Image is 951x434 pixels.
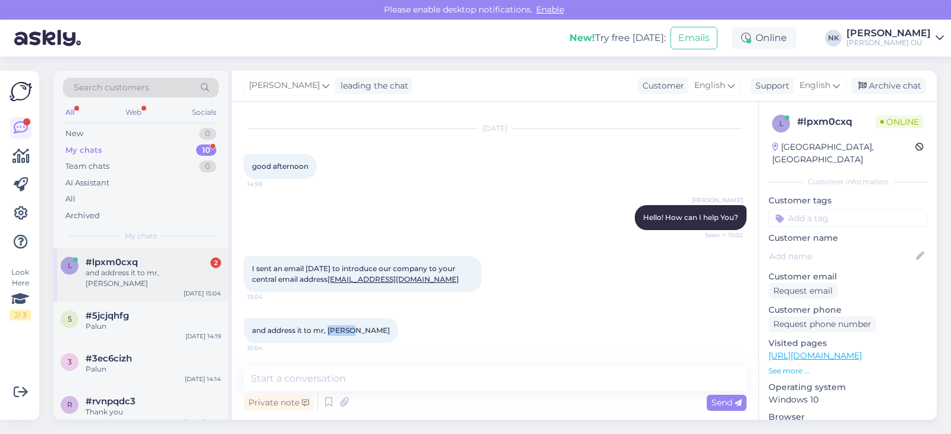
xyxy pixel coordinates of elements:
[769,381,927,394] p: Operating system
[797,115,876,129] div: # lpxm0cxq
[86,268,221,289] div: and address it to mr, [PERSON_NAME]
[185,375,221,383] div: [DATE] 14:14
[769,271,927,283] p: Customer email
[196,144,216,156] div: 10
[769,250,914,263] input: Add name
[769,177,927,187] div: Customer information
[247,180,292,188] span: 14:59
[825,30,842,46] div: NK
[252,264,459,284] span: I sent an email [DATE] to introduce our company to your central email address
[68,315,72,323] span: 5
[769,232,927,244] p: Customer name
[86,364,221,375] div: Palun
[533,4,568,15] span: Enable
[65,144,102,156] div: My chats
[851,78,926,94] div: Archive chat
[10,267,31,320] div: Look Here
[769,283,837,299] div: Request email
[876,115,924,128] span: Online
[769,366,927,376] p: See more ...
[86,396,136,407] span: #rvnpqdc3
[74,81,149,94] span: Search customers
[68,357,72,366] span: 3
[336,80,408,92] div: leading the chat
[779,119,783,128] span: l
[772,141,915,166] div: [GEOGRAPHIC_DATA], [GEOGRAPHIC_DATA]
[65,128,83,140] div: New
[86,407,221,417] div: Thank you
[199,128,216,140] div: 0
[244,395,314,411] div: Private note
[86,257,138,268] span: #lpxm0cxq
[65,210,100,222] div: Archived
[769,337,927,350] p: Visited pages
[846,29,931,38] div: [PERSON_NAME]
[190,105,219,120] div: Socials
[65,177,109,189] div: AI Assistant
[86,310,129,321] span: #5jcjqhfg
[199,161,216,172] div: 0
[67,400,73,409] span: r
[249,79,320,92] span: [PERSON_NAME]
[769,350,862,361] a: [URL][DOMAIN_NAME]
[643,213,738,222] span: Hello! How can I help You?
[185,332,221,341] div: [DATE] 14:19
[252,162,308,171] span: good afternoon
[184,289,221,298] div: [DATE] 15:04
[711,397,742,408] span: Send
[769,194,927,207] p: Customer tags
[247,344,292,353] span: 15:04
[569,32,595,43] b: New!
[751,80,789,92] div: Support
[184,417,221,426] div: [DATE] 13:46
[769,316,876,332] div: Request phone number
[732,27,796,49] div: Online
[86,321,221,332] div: Palun
[846,38,931,48] div: [PERSON_NAME] OÜ
[769,304,927,316] p: Customer phone
[638,80,684,92] div: Customer
[769,394,927,406] p: Windows 10
[123,105,144,120] div: Web
[65,193,75,205] div: All
[252,326,390,335] span: and address it to mr, [PERSON_NAME]
[328,275,459,284] a: [EMAIL_ADDRESS][DOMAIN_NAME]
[125,231,157,241] span: My chats
[769,209,927,227] input: Add a tag
[769,411,927,423] p: Browser
[692,196,743,205] span: [PERSON_NAME]
[86,353,132,364] span: #3ec6cizh
[10,310,31,320] div: 2 / 3
[247,293,292,301] span: 15:04
[65,161,109,172] div: Team chats
[10,80,32,103] img: Askly Logo
[63,105,77,120] div: All
[698,231,743,240] span: Seen ✓ 15:02
[694,79,725,92] span: English
[670,27,717,49] button: Emails
[846,29,944,48] a: [PERSON_NAME][PERSON_NAME] OÜ
[210,257,221,268] div: 2
[244,123,747,134] div: [DATE]
[68,261,72,270] span: l
[799,79,830,92] span: English
[569,31,666,45] div: Try free [DATE]:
